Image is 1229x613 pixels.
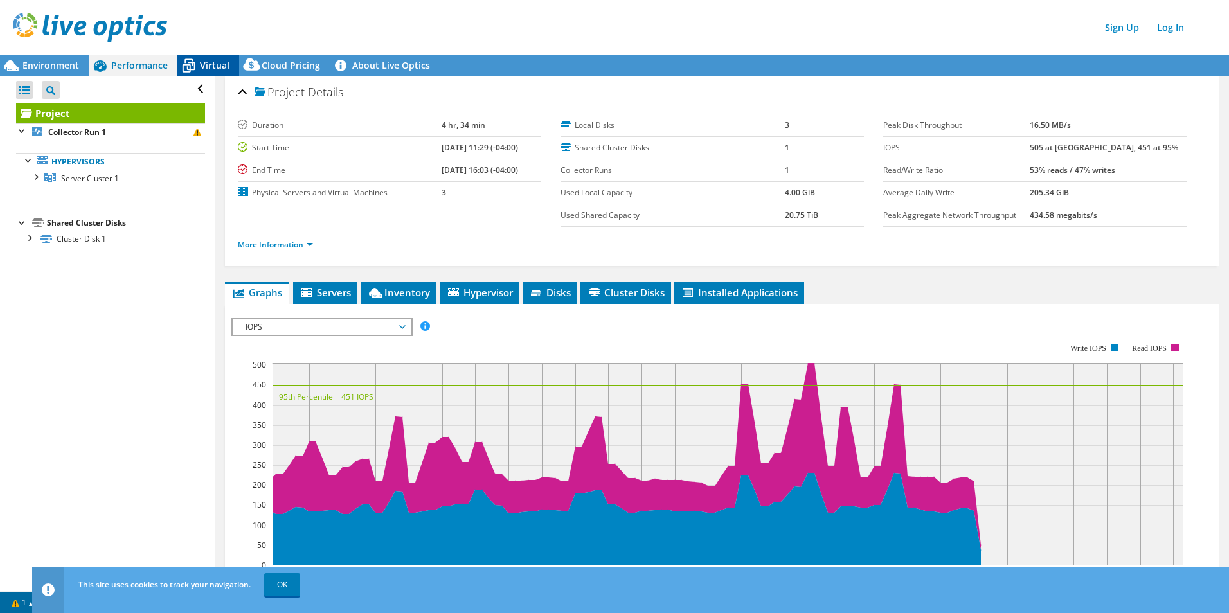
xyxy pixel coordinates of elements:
[883,119,1030,132] label: Peak Disk Throughput
[529,286,571,299] span: Disks
[200,59,229,71] span: Virtual
[883,141,1030,154] label: IOPS
[253,379,266,390] text: 450
[253,459,266,470] text: 250
[253,400,266,411] text: 400
[16,123,205,140] a: Collector Run 1
[300,286,351,299] span: Servers
[1151,18,1190,37] a: Log In
[1070,344,1106,353] text: Write IOPS
[1030,120,1071,130] b: 16.50 MB/s
[1030,209,1097,220] b: 434.58 megabits/s
[253,420,266,431] text: 350
[253,440,266,450] text: 300
[1099,18,1145,37] a: Sign Up
[239,319,404,335] span: IOPS
[16,153,205,170] a: Hypervisors
[47,215,205,231] div: Shared Cluster Disks
[308,84,343,100] span: Details
[238,141,442,154] label: Start Time
[883,164,1030,177] label: Read/Write Ratio
[367,286,430,299] span: Inventory
[48,127,106,138] b: Collector Run 1
[238,186,442,199] label: Physical Servers and Virtual Machines
[1030,164,1115,175] b: 53% reads / 47% writes
[442,120,485,130] b: 4 hr, 34 min
[561,209,785,222] label: Used Shared Capacity
[111,59,168,71] span: Performance
[253,520,266,531] text: 100
[3,594,42,610] a: 1
[255,86,305,99] span: Project
[238,164,442,177] label: End Time
[61,173,119,184] span: Server Cluster 1
[257,540,266,551] text: 50
[1030,142,1178,153] b: 505 at [GEOGRAPHIC_DATA], 451 at 95%
[16,103,205,123] a: Project
[681,286,798,299] span: Installed Applications
[446,286,513,299] span: Hypervisor
[279,391,373,402] text: 95th Percentile = 451 IOPS
[330,55,440,76] a: About Live Optics
[238,239,313,250] a: More Information
[561,164,785,177] label: Collector Runs
[785,209,818,220] b: 20.75 TiB
[13,13,167,42] img: live_optics_svg.svg
[231,286,282,299] span: Graphs
[264,573,300,596] a: OK
[561,119,785,132] label: Local Disks
[253,499,266,510] text: 150
[253,359,266,370] text: 500
[22,59,79,71] span: Environment
[442,164,518,175] b: [DATE] 16:03 (-04:00)
[262,560,266,571] text: 0
[253,479,266,490] text: 200
[587,286,665,299] span: Cluster Disks
[883,209,1030,222] label: Peak Aggregate Network Throughput
[883,186,1030,199] label: Average Daily Write
[785,120,789,130] b: 3
[442,187,446,198] b: 3
[442,142,518,153] b: [DATE] 11:29 (-04:00)
[262,59,320,71] span: Cloud Pricing
[16,231,205,247] a: Cluster Disk 1
[238,119,442,132] label: Duration
[561,141,785,154] label: Shared Cluster Disks
[1132,344,1167,353] text: Read IOPS
[16,170,205,186] a: Server Cluster 1
[78,579,251,590] span: This site uses cookies to track your navigation.
[1030,187,1069,198] b: 205.34 GiB
[561,186,785,199] label: Used Local Capacity
[785,164,789,175] b: 1
[785,142,789,153] b: 1
[785,187,815,198] b: 4.00 GiB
